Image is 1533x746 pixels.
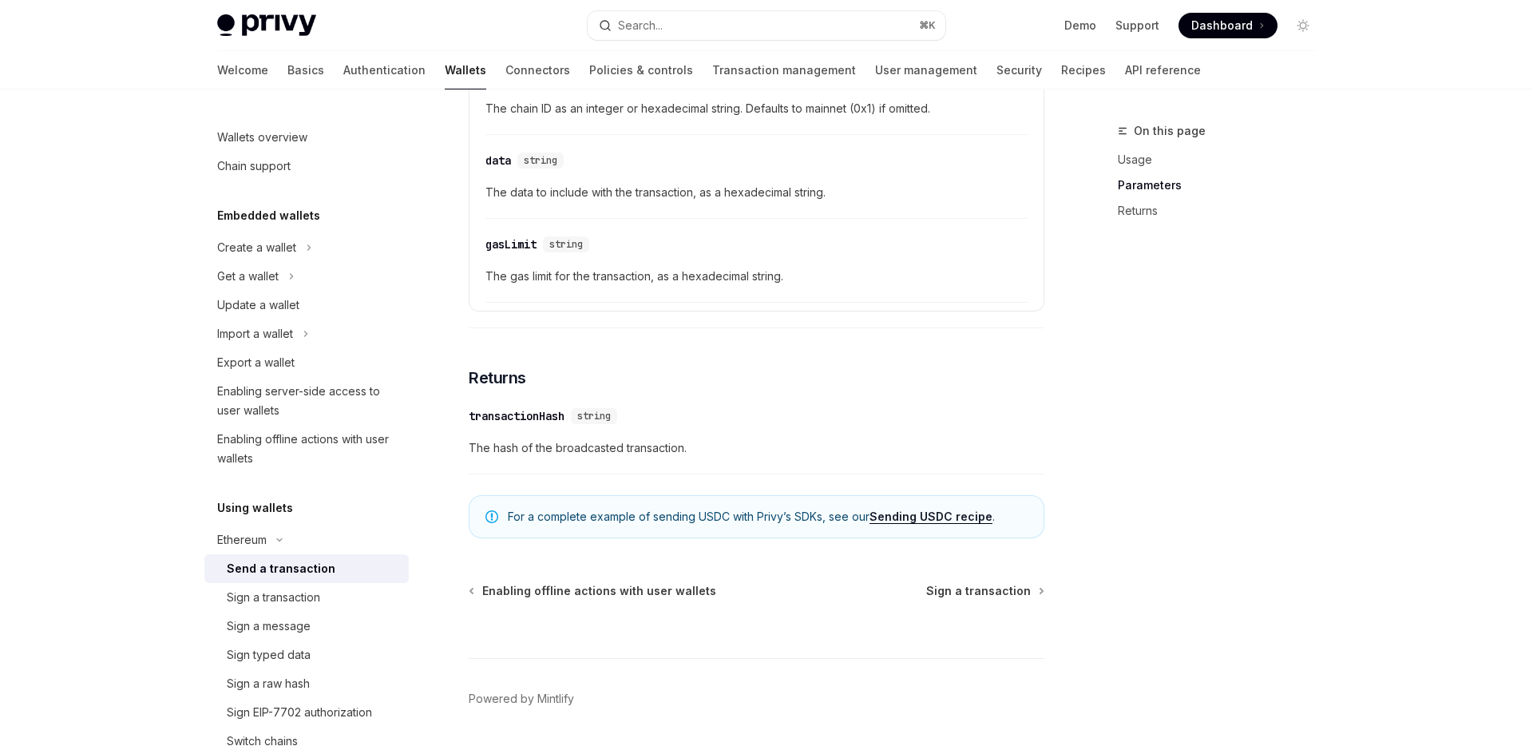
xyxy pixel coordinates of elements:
[227,674,310,693] div: Sign a raw hash
[217,238,296,257] div: Create a wallet
[217,498,293,518] h5: Using wallets
[204,554,409,583] a: Send a transaction
[204,123,409,152] a: Wallets overview
[204,377,409,425] a: Enabling server-side access to user wallets
[996,51,1042,89] a: Security
[445,51,486,89] a: Wallets
[1178,13,1277,38] a: Dashboard
[204,669,409,698] a: Sign a raw hash
[1134,121,1206,141] span: On this page
[204,425,409,473] a: Enabling offline actions with user wallets
[204,152,409,181] a: Chain support
[204,698,409,727] a: Sign EIP-7702 authorization
[217,296,299,315] div: Update a wallet
[508,509,1028,525] span: For a complete example of sending USDC with Privy’s SDKs, see our .
[1061,51,1106,89] a: Recipes
[227,559,335,578] div: Send a transaction
[469,408,564,424] div: transactionHash
[1115,18,1159,34] a: Support
[287,51,324,89] a: Basics
[482,583,716,599] span: Enabling offline actions with user wallets
[470,583,716,599] a: Enabling offline actions with user wallets
[618,16,663,35] div: Search...
[485,99,1028,118] span: The chain ID as an integer or hexadecimal string. Defaults to mainnet (0x1) if omitted.
[204,583,409,612] a: Sign a transaction
[217,530,267,550] div: Ethereum
[1064,18,1096,34] a: Demo
[217,157,291,176] div: Chain support
[217,382,399,420] div: Enabling server-side access to user wallets
[469,367,526,389] span: Returns
[485,183,1028,202] span: The data to include with the transaction, as a hexadecimal string.
[549,238,583,251] span: string
[227,588,320,607] div: Sign a transaction
[217,353,295,372] div: Export a wallet
[204,348,409,377] a: Export a wallet
[926,583,1043,599] a: Sign a transaction
[469,438,1044,458] span: The hash of the broadcasted transaction.
[1290,13,1316,38] button: Toggle dark mode
[875,51,977,89] a: User management
[485,510,498,523] svg: Note
[1118,173,1329,198] a: Parameters
[227,617,311,636] div: Sign a message
[1118,147,1329,173] a: Usage
[589,51,693,89] a: Policies & controls
[217,14,316,37] img: light logo
[524,154,557,167] span: string
[712,51,856,89] a: Transaction management
[505,51,570,89] a: Connectors
[217,267,279,286] div: Get a wallet
[217,51,268,89] a: Welcome
[217,128,307,147] div: Wallets overview
[1191,18,1253,34] span: Dashboard
[1118,198,1329,224] a: Returns
[227,703,372,722] div: Sign EIP-7702 authorization
[588,11,945,40] button: Search...⌘K
[869,510,992,524] a: Sending USDC recipe
[204,612,409,641] a: Sign a message
[485,236,537,252] div: gasLimit
[204,291,409,319] a: Update a wallet
[485,267,1028,286] span: The gas limit for the transaction, as a hexadecimal string.
[217,324,293,343] div: Import a wallet
[343,51,426,89] a: Authentication
[217,430,399,468] div: Enabling offline actions with user wallets
[577,410,611,423] span: string
[919,19,936,32] span: ⌘ K
[1125,51,1201,89] a: API reference
[485,153,511,169] div: data
[926,583,1031,599] span: Sign a transaction
[227,645,311,665] div: Sign typed data
[204,641,409,669] a: Sign typed data
[469,691,574,707] a: Powered by Mintlify
[217,206,320,225] h5: Embedded wallets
